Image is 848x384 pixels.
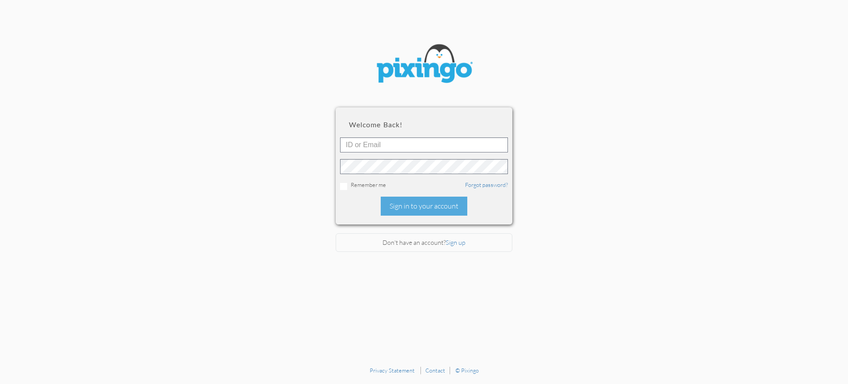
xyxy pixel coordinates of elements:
[425,367,445,374] a: Contact
[446,239,466,246] a: Sign up
[340,181,508,190] div: Remember me
[371,40,477,90] img: pixingo logo
[381,197,467,216] div: Sign in to your account
[336,233,512,252] div: Don't have an account?
[465,181,508,188] a: Forgot password?
[370,367,415,374] a: Privacy Statement
[455,367,479,374] a: © Pixingo
[340,137,508,152] input: ID or Email
[349,121,499,129] h2: Welcome back!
